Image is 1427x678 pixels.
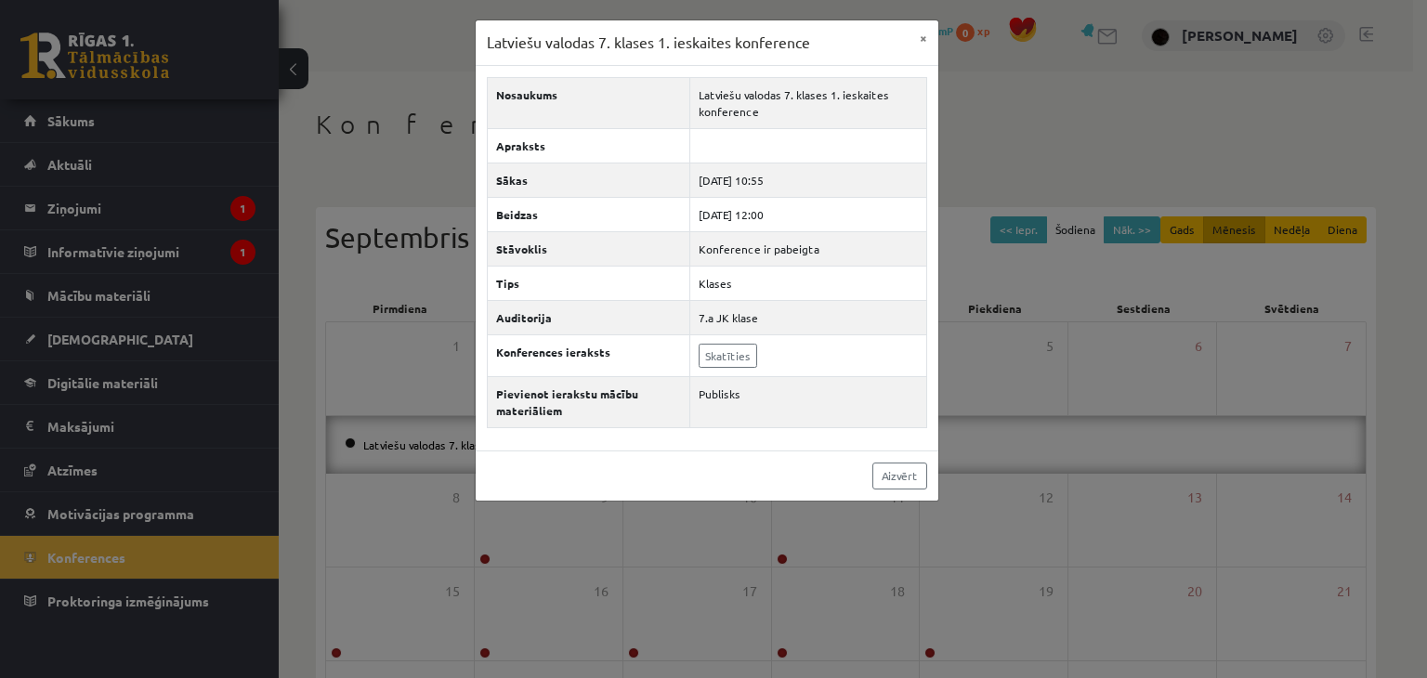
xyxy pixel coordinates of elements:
th: Sākas [487,163,689,197]
th: Apraksts [487,128,689,163]
th: Auditorija [487,300,689,334]
h3: Latviešu valodas 7. klases 1. ieskaites konference [487,32,810,54]
th: Tips [487,266,689,300]
td: [DATE] 12:00 [689,197,926,231]
th: Stāvoklis [487,231,689,266]
td: 7.a JK klase [689,300,926,334]
button: × [909,20,938,56]
a: Aizvērt [872,463,927,489]
a: Skatīties [699,344,757,368]
td: Klases [689,266,926,300]
th: Pievienot ierakstu mācību materiāliem [487,376,689,427]
td: Konference ir pabeigta [689,231,926,266]
td: [DATE] 10:55 [689,163,926,197]
th: Beidzas [487,197,689,231]
th: Konferences ieraksts [487,334,689,376]
th: Nosaukums [487,77,689,128]
td: Latviešu valodas 7. klases 1. ieskaites konference [689,77,926,128]
td: Publisks [689,376,926,427]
